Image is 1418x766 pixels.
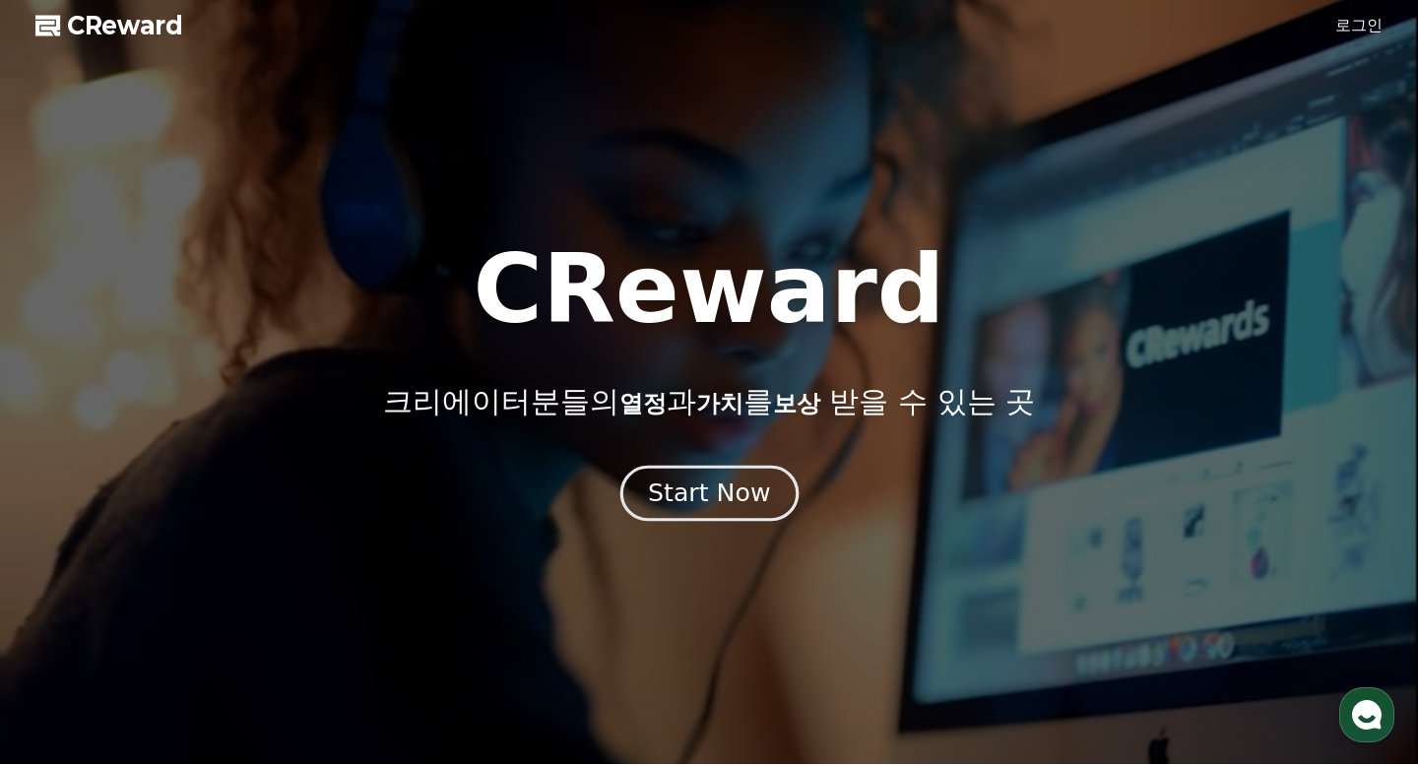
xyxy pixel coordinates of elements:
[696,390,743,417] span: 가치
[304,632,328,648] span: 설정
[67,10,183,41] span: CReward
[1335,14,1383,37] a: 로그인
[619,390,667,417] span: 열정
[624,486,795,505] a: Start Now
[35,10,183,41] a: CReward
[648,477,770,510] div: Start Now
[773,390,820,417] span: 보상
[62,632,74,648] span: 홈
[254,603,378,652] a: 설정
[180,633,204,649] span: 대화
[473,242,944,337] h1: CReward
[619,466,798,522] button: Start Now
[130,603,254,652] a: 대화
[6,603,130,652] a: 홈
[383,384,1035,419] p: 크리에이터분들의 과 를 받을 수 있는 곳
